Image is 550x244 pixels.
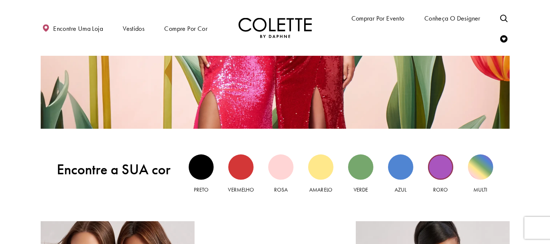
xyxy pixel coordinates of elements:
a: Vista roxa Roxo [428,154,453,194]
div: Vista roxa [428,154,453,180]
font: Encontre a SUA cor [57,160,171,179]
div: Vista verde [348,154,373,180]
div: Vista amarela [308,154,333,180]
font: Verde [354,186,368,193]
a: Visão negra Preto [189,154,214,194]
font: Roxo [433,186,448,193]
a: Vista amarela Amarelo [308,154,333,194]
div: Vista vermelha [228,154,254,180]
font: Azul [395,186,406,193]
font: Comprar por evento [351,14,405,22]
a: Visite a página inicial [239,18,312,38]
a: Conheça o designer [422,7,482,28]
a: Vista rosa Rosa [268,154,294,194]
div: Vista rosa [268,154,294,180]
font: Vestidos [123,24,144,33]
a: Multivisualização Multi [468,154,493,194]
font: Rosa [274,186,288,193]
div: Multivisualização [468,154,493,180]
a: Verificar lista de desejos [498,28,509,48]
a: Vista vermelha Vermelho [228,154,254,194]
span: Comprar por evento [350,7,406,28]
div: Visão negra [189,154,214,180]
font: Compre por cor [165,24,207,33]
span: Vestidos [121,18,146,39]
div: Vista azul [388,154,413,180]
a: Alternar pesquisa [498,8,509,28]
font: Amarelo [309,186,332,193]
font: Multi [473,186,487,193]
a: Encontre uma loja [41,18,105,39]
font: Conheça o designer [424,14,480,22]
a: Vista verde Verde [348,154,373,194]
a: Vista azul Azul [388,154,413,194]
font: Vermelho [228,186,254,193]
font: Encontre uma loja [53,24,103,33]
img: Colette por Daphne [239,18,312,38]
span: Compre por cor [163,18,209,39]
font: Preto [194,186,208,193]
